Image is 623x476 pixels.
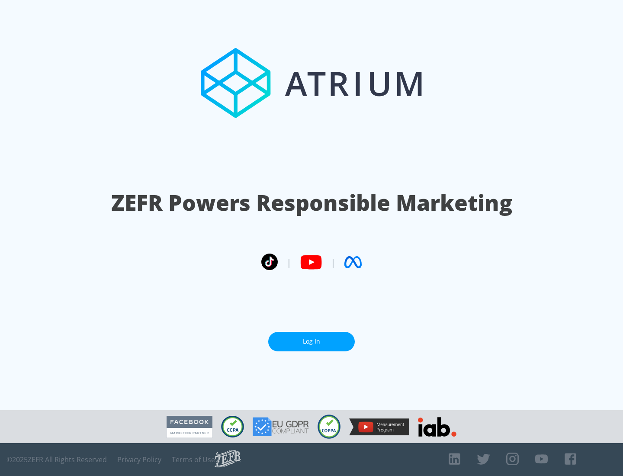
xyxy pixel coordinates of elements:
a: Terms of Use [172,455,215,464]
span: | [331,256,336,269]
a: Privacy Policy [117,455,161,464]
img: IAB [418,417,456,437]
img: CCPA Compliant [221,416,244,437]
h1: ZEFR Powers Responsible Marketing [111,188,512,218]
img: YouTube Measurement Program [349,418,409,435]
a: Log In [268,332,355,351]
img: GDPR Compliant [253,417,309,436]
img: COPPA Compliant [318,415,340,439]
span: | [286,256,292,269]
img: Facebook Marketing Partner [167,416,212,438]
span: © 2025 ZEFR All Rights Reserved [6,455,107,464]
